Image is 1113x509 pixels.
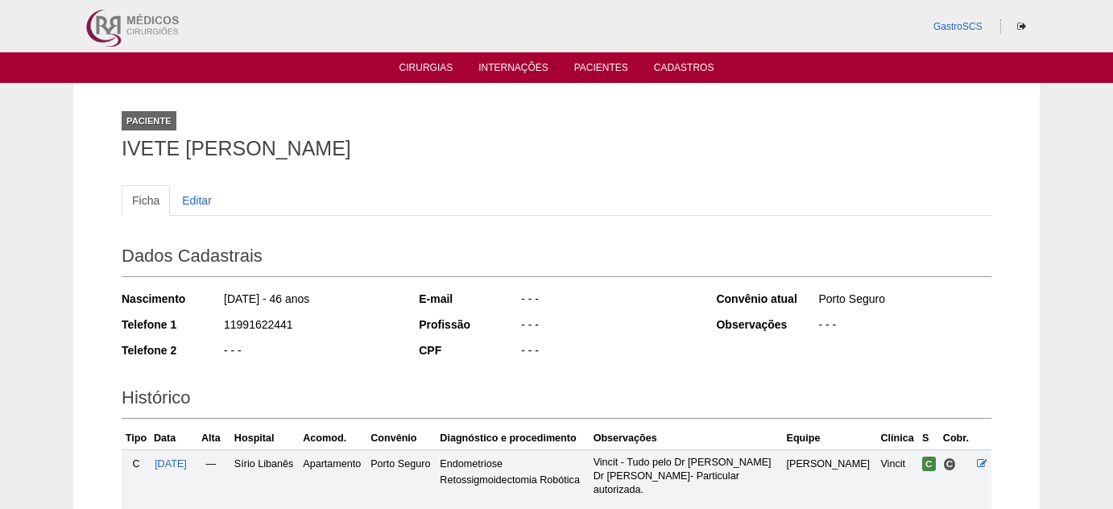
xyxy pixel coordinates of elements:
[222,291,397,311] div: [DATE] - 46 anos
[590,427,784,450] th: Observações
[437,427,590,450] th: Diagnóstico e procedimento
[922,457,936,471] span: Confirmada
[594,456,780,497] p: Vincit - Tudo pelo Dr [PERSON_NAME] Dr [PERSON_NAME]- Particular autorizada.
[122,111,176,130] div: Paciente
[172,185,222,216] a: Editar
[122,427,151,450] th: Tipo
[155,458,187,470] a: [DATE]
[519,291,694,311] div: - - -
[122,139,991,159] h1: IVETE [PERSON_NAME]
[191,427,231,450] th: Alta
[300,427,367,450] th: Acomod.
[125,456,147,472] div: C
[122,240,991,277] h2: Dados Cadastrais
[419,342,519,358] div: CPF
[919,427,940,450] th: S
[519,342,694,362] div: - - -
[877,427,919,450] th: Clínica
[122,317,222,333] div: Telefone 1
[654,62,714,78] a: Cadastros
[519,317,694,337] div: - - -
[574,62,628,78] a: Pacientes
[419,291,519,307] div: E-mail
[817,291,991,311] div: Porto Seguro
[784,427,878,450] th: Equipe
[419,317,519,333] div: Profissão
[940,427,974,450] th: Cobr.
[933,21,983,32] a: GastroSCS
[399,62,453,78] a: Cirurgias
[222,317,397,337] div: 11991622441
[231,427,300,450] th: Hospital
[716,317,817,333] div: Observações
[367,427,437,450] th: Convênio
[122,342,222,358] div: Telefone 2
[478,62,548,78] a: Internações
[716,291,817,307] div: Convênio atual
[122,382,991,419] h2: Histórico
[943,457,957,471] span: Consultório
[222,342,397,362] div: - - -
[151,427,191,450] th: Data
[1017,22,1026,31] i: Sair
[122,291,222,307] div: Nascimento
[817,317,991,337] div: - - -
[122,185,170,216] a: Ficha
